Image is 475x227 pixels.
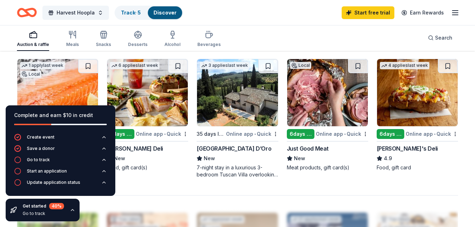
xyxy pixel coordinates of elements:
span: 4.9 [384,154,392,163]
span: Search [435,34,452,42]
img: Image for McAlister's Deli [107,59,188,126]
button: Save a donor [14,145,107,156]
button: Beverages [197,28,221,51]
div: Go to track [23,211,64,216]
span: • [164,131,166,137]
button: Go to track [14,156,107,168]
a: Image for Jason's Deli4 applieslast week6days leftOnline app•Quick[PERSON_NAME]'s Deli4.9Food, gi... [377,59,458,171]
a: Start free trial [342,6,394,19]
span: New [294,154,305,163]
div: Get started [23,203,64,209]
div: [PERSON_NAME] Deli [107,144,163,153]
div: [PERSON_NAME]'s Deli [377,144,438,153]
div: Start an application [27,168,67,174]
button: Create event [14,134,107,145]
a: Home [17,4,37,21]
div: Local [20,71,41,78]
div: Alcohol [164,42,180,47]
button: Desserts [128,28,147,51]
a: Image for Just Good MeatLocal6days leftOnline app•QuickJust Good MeatNewMeat products, gift card(s) [287,59,368,171]
div: Online app Quick [226,129,278,138]
div: Snacks [96,42,111,47]
div: Beverages [197,42,221,47]
div: 6 applies last week [110,62,160,69]
img: Image for Villa Sogni D’Oro [197,59,278,126]
div: Online app Quick [316,129,368,138]
div: [GEOGRAPHIC_DATA] D’Oro [197,144,271,153]
span: • [254,131,256,137]
div: 7-night stay in a luxurious 3-bedroom Tuscan Villa overlooking a vineyard and the ancient walled ... [197,164,278,178]
img: Image for Just Good Meat [287,59,368,126]
button: Track· 5Discover [115,6,183,20]
button: Snacks [96,28,111,51]
a: Discover [153,10,176,16]
div: Local [290,62,311,69]
button: Auction & raffle [17,28,49,51]
span: New [204,154,215,163]
div: Online app Quick [406,129,458,138]
div: Update application status [27,180,80,185]
a: Earn Rewards [397,6,448,19]
div: Food, gift card(s) [107,164,188,171]
div: Go to track [27,157,50,163]
div: Complete and earn $10 in credit [14,111,107,120]
div: 6 days left [287,129,314,139]
div: 6 days left [377,129,404,139]
div: 3 applies last week [200,62,249,69]
div: Online app Quick [136,129,188,138]
div: Auction & raffle [17,42,49,47]
span: • [344,131,346,137]
div: 35 days left [197,130,224,138]
img: Image for Jason's Deli [377,59,458,126]
button: Meals [66,28,79,51]
a: Image for Villa Sogni D’Oro3 applieslast week35 days leftOnline app•Quick[GEOGRAPHIC_DATA] D’OroN... [197,59,278,178]
button: Search [422,31,458,45]
div: Food, gift card [377,164,458,171]
div: 4 applies last week [380,62,429,69]
button: Start an application [14,168,107,179]
div: Save a donor [27,146,55,151]
div: 1 apply last week [20,62,65,69]
div: Meals [66,42,79,47]
button: Harvest Hoopla [42,6,109,20]
div: Desserts [128,42,147,47]
button: Update application status [14,179,107,190]
a: Image for Absolutely Fresh Seafood1 applylast weekLocal6days leftOnline appAbsolutely Fresh Seafo... [17,59,98,171]
div: 40 % [49,203,64,209]
button: Alcohol [164,28,180,51]
div: Create event [27,134,54,140]
a: Image for McAlister's Deli6 applieslast week6days leftOnline app•Quick[PERSON_NAME] DeliNewFood, ... [107,59,188,171]
img: Image for Absolutely Fresh Seafood [17,59,98,126]
span: Harvest Hoopla [57,8,95,17]
div: Just Good Meat [287,144,329,153]
div: Meat products, gift card(s) [287,164,368,171]
span: • [434,131,435,137]
a: Track· 5 [121,10,141,16]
